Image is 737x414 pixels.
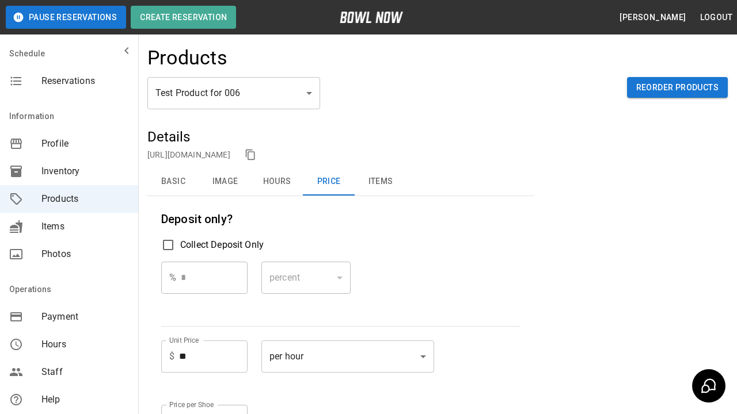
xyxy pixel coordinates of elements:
a: [URL][DOMAIN_NAME] [147,150,230,159]
span: Reservations [41,74,129,88]
h6: Deposit only? [161,210,521,228]
span: Profile [41,137,129,151]
img: logo [340,11,403,23]
span: Inventory [41,164,129,178]
p: $ [169,350,174,363]
span: Collect Deposit Only [180,238,264,252]
p: % [169,271,176,285]
div: basic tabs example [147,168,534,195]
button: Logout [696,7,737,28]
span: Items [41,220,129,233]
div: Test Product for 006 [147,77,320,109]
button: Pause Reservations [6,6,126,29]
button: Basic [147,168,199,195]
span: Products [41,192,129,206]
h5: Details [147,128,534,146]
button: Reorder Products [627,77,728,98]
span: Help [41,393,129,407]
button: Price [303,168,355,195]
button: Hours [251,168,303,195]
button: Items [355,168,407,195]
button: Create Reservation [131,6,236,29]
div: percent [261,262,351,294]
span: Hours [41,338,129,351]
button: Image [199,168,251,195]
span: Photos [41,247,129,261]
button: [PERSON_NAME] [615,7,690,28]
span: Payment [41,310,129,324]
span: Staff [41,365,129,379]
h4: Products [147,46,227,70]
button: copy link [242,146,259,163]
div: per hour [261,340,434,373]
